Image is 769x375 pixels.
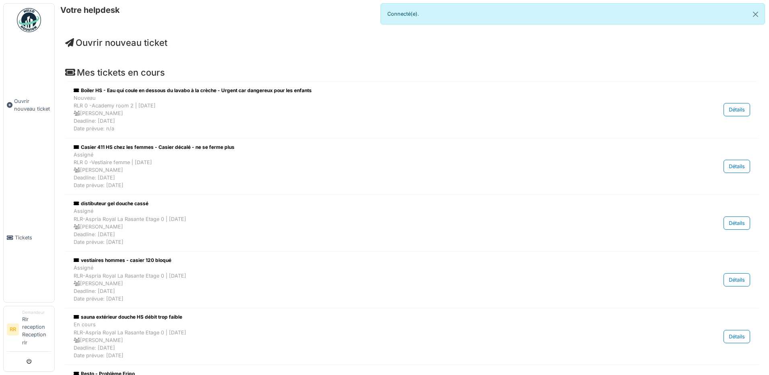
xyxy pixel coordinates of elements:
div: Demandeur [22,309,51,315]
div: Détails [724,330,750,343]
a: Boiler HS - Eau qui coule en dessous du lavabo à la crèche - Urgent car dangereux pour les enfant... [72,85,752,135]
div: Détails [724,160,750,173]
a: Tickets [4,173,54,302]
span: Ouvrir nouveau ticket [14,97,51,113]
div: Détails [724,216,750,230]
div: Assigné RLR-Aspria Royal La Rasante Etage 0 | [DATE] [PERSON_NAME] Deadline: [DATE] Date prévue: ... [74,207,652,246]
span: Tickets [15,234,51,241]
div: Boiler HS - Eau qui coule en dessous du lavabo à la crèche - Urgent car dangereux pour les enfants [74,87,652,94]
a: distibuteur gel douche cassé AssignéRLR-Aspria Royal La Rasante Etage 0 | [DATE] [PERSON_NAME]Dea... [72,198,752,248]
div: Assigné RLR 0 -Vestiaire femme | [DATE] [PERSON_NAME] Deadline: [DATE] Date prévue: [DATE] [74,151,652,190]
a: sauna extérieur douche HS débit trop faible En coursRLR-Aspria Royal La Rasante Etage 0 | [DATE] ... [72,311,752,361]
div: Casier 411 HS chez les femmes - Casier décalé - ne se ferme plus [74,144,652,151]
div: Connecté(e). [380,3,765,25]
a: vestiaires hommes - casier 120 bloqué AssignéRLR-Aspria Royal La Rasante Etage 0 | [DATE] [PERSON... [72,255,752,305]
h6: Votre helpdesk [60,5,120,15]
li: RR [7,323,19,336]
div: En cours RLR-Aspria Royal La Rasante Etage 0 | [DATE] [PERSON_NAME] Deadline: [DATE] Date prévue:... [74,321,652,359]
a: Ouvrir nouveau ticket [4,37,54,173]
a: RR DemandeurRlr reception Reception rlr [7,309,51,352]
div: distibuteur gel douche cassé [74,200,652,207]
div: Assigné RLR-Aspria Royal La Rasante Etage 0 | [DATE] [PERSON_NAME] Deadline: [DATE] Date prévue: ... [74,264,652,303]
li: Rlr reception Reception rlr [22,309,51,350]
img: Badge_color-CXgf-gQk.svg [17,8,41,32]
a: Ouvrir nouveau ticket [65,37,167,48]
div: vestiaires hommes - casier 120 bloqué [74,257,652,264]
h4: Mes tickets en cours [65,67,759,78]
div: sauna extérieur douche HS débit trop faible [74,313,652,321]
button: Close [746,4,765,25]
div: Détails [724,103,750,116]
div: Détails [724,273,750,286]
a: Casier 411 HS chez les femmes - Casier décalé - ne se ferme plus AssignéRLR 0 -Vestiaire femme | ... [72,142,752,192]
div: Nouveau RLR 0 -Academy room 2 | [DATE] [PERSON_NAME] Deadline: [DATE] Date prévue: n/a [74,94,652,133]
